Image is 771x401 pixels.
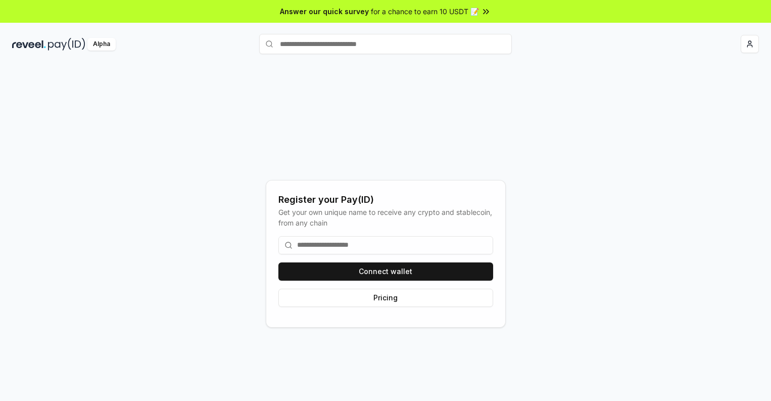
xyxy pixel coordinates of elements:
span: for a chance to earn 10 USDT 📝 [371,6,479,17]
div: Alpha [87,38,116,51]
span: Answer our quick survey [280,6,369,17]
img: reveel_dark [12,38,46,51]
img: pay_id [48,38,85,51]
div: Register your Pay(ID) [278,193,493,207]
div: Get your own unique name to receive any crypto and stablecoin, from any chain [278,207,493,228]
button: Connect wallet [278,262,493,281]
button: Pricing [278,289,493,307]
